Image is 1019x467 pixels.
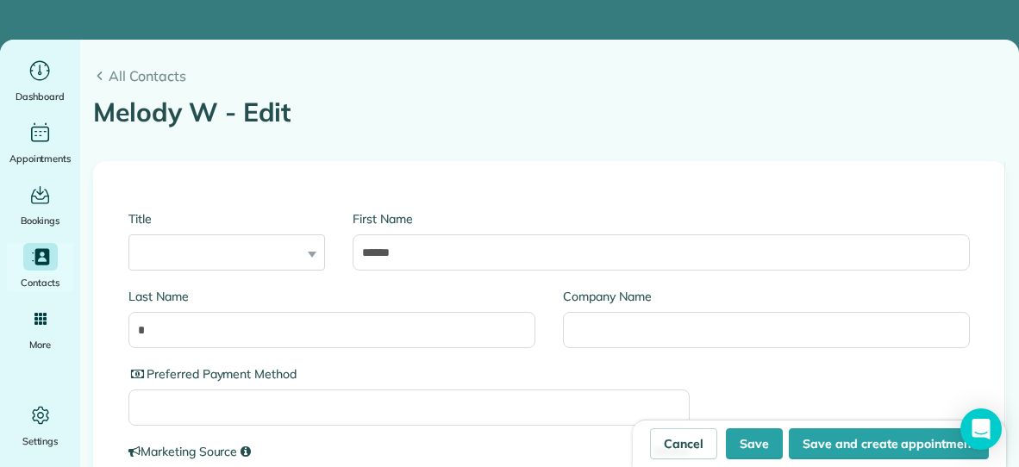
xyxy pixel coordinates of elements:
[128,443,690,460] label: Marketing Source
[29,336,51,353] span: More
[789,428,989,459] button: Save and create appointment
[7,243,73,291] a: Contacts
[128,210,325,227] label: Title
[7,57,73,105] a: Dashboard
[7,402,73,450] a: Settings
[726,428,783,459] button: Save
[93,65,1006,86] a: All Contacts
[7,119,73,167] a: Appointments
[109,65,1006,86] span: All Contacts
[128,365,690,383] label: Preferred Payment Method
[21,274,59,291] span: Contacts
[960,408,1002,450] div: Open Intercom Messenger
[22,433,59,450] span: Settings
[7,181,73,229] a: Bookings
[21,212,60,229] span: Bookings
[128,288,535,305] label: Last Name
[353,210,970,227] label: First Name
[93,98,1006,127] h1: Melody W - Edit
[16,88,65,105] span: Dashboard
[9,150,72,167] span: Appointments
[563,288,970,305] label: Company Name
[650,428,717,459] a: Cancel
